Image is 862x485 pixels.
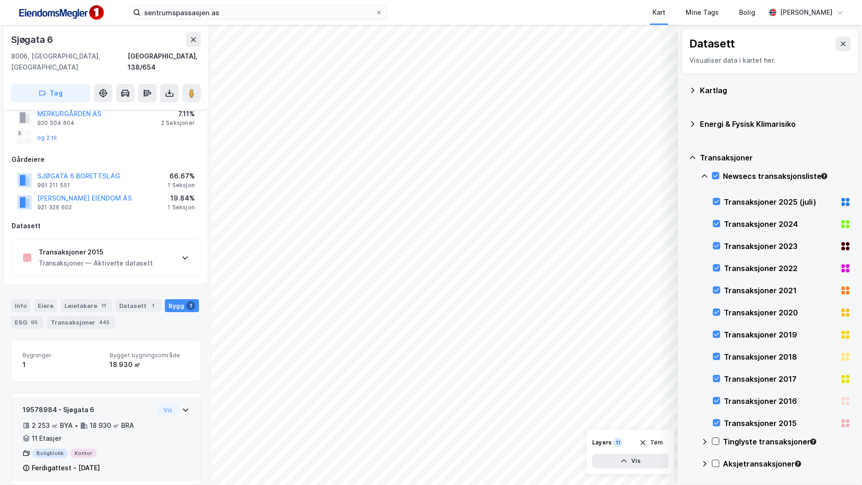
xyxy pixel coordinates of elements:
div: Energi & Fysisk Klimarisiko [700,118,851,130]
div: 19.84% [168,193,195,204]
div: Tooltip anchor [820,172,828,180]
div: Datasett [689,36,735,51]
div: Transaksjoner 2020 [724,307,836,318]
div: 11 [99,301,108,310]
div: Transaksjoner 2015 [724,418,836,429]
div: 1 [186,301,195,310]
div: Transaksjoner 2017 [724,373,836,384]
div: 1 [148,301,157,310]
div: [PERSON_NAME] [780,7,833,18]
div: Tooltip anchor [809,438,817,446]
div: 8006, [GEOGRAPHIC_DATA], [GEOGRAPHIC_DATA] [11,51,128,73]
div: Transaksjoner [700,152,851,163]
div: 11 Etasjer [32,433,61,444]
div: Transaksjoner [47,316,115,329]
span: Bygninger [23,351,102,359]
div: Transaksjoner — Aktiverte datasett [39,258,153,269]
iframe: Chat Widget [816,441,862,485]
div: Eiere [34,299,57,312]
div: 11 [613,438,623,447]
div: 66.67% [168,171,195,182]
div: Gårdeiere [12,154,200,165]
div: Ferdigattest - [DATE] [32,462,100,473]
div: 7.11% [161,108,195,119]
div: Datasett [12,220,200,231]
div: 19578984 - Sjøgata 6 [23,404,154,415]
div: 445 [97,318,111,327]
div: Transaksjoner 2022 [724,263,836,274]
div: Newsecs transaksjonsliste [723,171,851,182]
div: Transaksjoner 2023 [724,241,836,252]
div: Tinglyste transaksjoner [723,436,851,447]
div: 18 930 ㎡ [110,359,189,370]
div: [GEOGRAPHIC_DATA], 138/654 [128,51,201,73]
span: Bygget bygningsområde [110,351,189,359]
div: • [75,422,78,429]
div: 1 Seksjon [168,204,195,211]
div: 95 [29,318,40,327]
div: Kartlag [700,85,851,96]
div: Info [11,299,30,312]
div: Aksjetransaksjoner [723,458,851,469]
button: Tøm [633,435,669,450]
div: ESG [11,316,43,329]
div: 2 Seksjoner [161,119,195,127]
div: Datasett [116,299,161,312]
div: 921 326 602 [37,204,72,211]
div: Transaksjoner 2016 [724,396,836,407]
div: 2 253 ㎡ BYA [32,420,73,431]
button: Vis [592,454,669,468]
div: Mine Tags [686,7,719,18]
div: 1 [23,359,102,370]
div: Bygg [165,299,199,312]
div: Visualiser data i kartet her. [689,55,850,66]
div: Transaksjoner 2025 (juli) [724,196,836,207]
button: Vis [157,404,178,415]
div: Kontrollprogram for chat [816,441,862,485]
div: Transaksjoner 2018 [724,351,836,362]
div: Layers [592,439,612,446]
div: 920 504 604 [37,119,75,127]
div: Tooltip anchor [794,460,802,468]
input: Søk på adresse, matrikkel, gårdeiere, leietakere eller personer [140,6,375,19]
div: 991 211 551 [37,182,70,189]
div: 18 930 ㎡ BRA [90,420,134,431]
div: Transaksjoner 2015 [39,247,153,258]
div: Transaksjoner 2019 [724,329,836,340]
div: 1 Seksjon [168,182,195,189]
div: Transaksjoner 2021 [724,285,836,296]
button: Tag [11,84,90,102]
div: Bolig [739,7,755,18]
div: Transaksjoner 2024 [724,219,836,230]
div: Sjøgata 6 [11,32,55,47]
img: F4PB6Px+NJ5v8B7XTbfpPpyloAAAAASUVORK5CYII= [15,2,107,23]
div: Leietakere [61,299,112,312]
div: Kart [652,7,665,18]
